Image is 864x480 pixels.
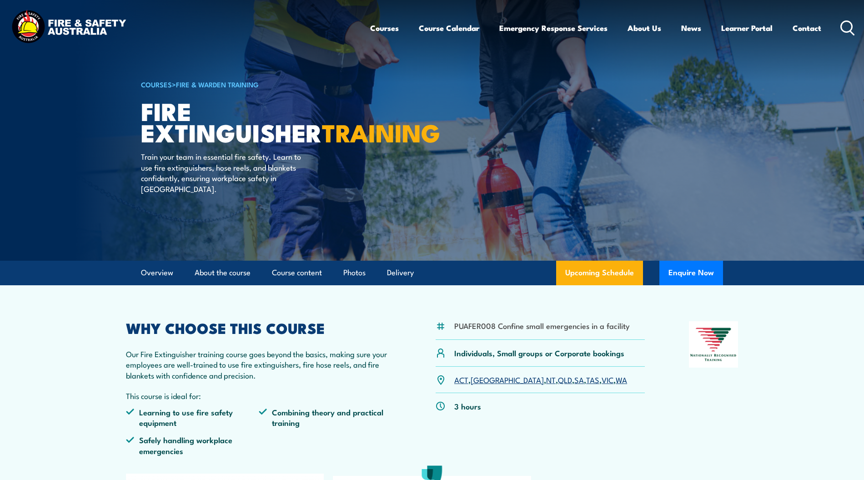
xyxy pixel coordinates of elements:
[419,16,479,40] a: Course Calendar
[141,100,366,142] h1: Fire Extinguisher
[176,79,259,89] a: Fire & Warden Training
[126,321,392,334] h2: WHY CHOOSE THIS COURSE
[141,261,173,285] a: Overview
[602,374,613,385] a: VIC
[195,261,251,285] a: About the course
[141,79,172,89] a: COURSES
[370,16,399,40] a: Courses
[454,348,624,358] p: Individuals, Small groups or Corporate bookings
[272,261,322,285] a: Course content
[126,349,392,380] p: Our Fire Extinguisher training course goes beyond the basics, making sure your employees are well...
[454,374,627,385] p: , , , , , , ,
[141,79,366,90] h6: >
[689,321,738,368] img: Nationally Recognised Training logo.
[616,374,627,385] a: WA
[628,16,661,40] a: About Us
[126,407,259,428] li: Learning to use fire safety equipment
[454,401,481,411] p: 3 hours
[454,320,630,331] li: PUAFER008 Confine small emergencies in a facility
[499,16,608,40] a: Emergency Response Services
[259,407,392,428] li: Combining theory and practical training
[454,374,468,385] a: ACT
[141,151,307,194] p: Train your team in essential fire safety. Learn to use fire extinguishers, hose reels, and blanke...
[681,16,701,40] a: News
[322,113,440,151] strong: TRAINING
[387,261,414,285] a: Delivery
[586,374,599,385] a: TAS
[574,374,584,385] a: SA
[471,374,544,385] a: [GEOGRAPHIC_DATA]
[126,435,259,456] li: Safely handling workplace emergencies
[793,16,821,40] a: Contact
[558,374,572,385] a: QLD
[556,261,643,285] a: Upcoming Schedule
[126,390,392,401] p: This course is ideal for:
[659,261,723,285] button: Enquire Now
[343,261,366,285] a: Photos
[546,374,556,385] a: NT
[721,16,773,40] a: Learner Portal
